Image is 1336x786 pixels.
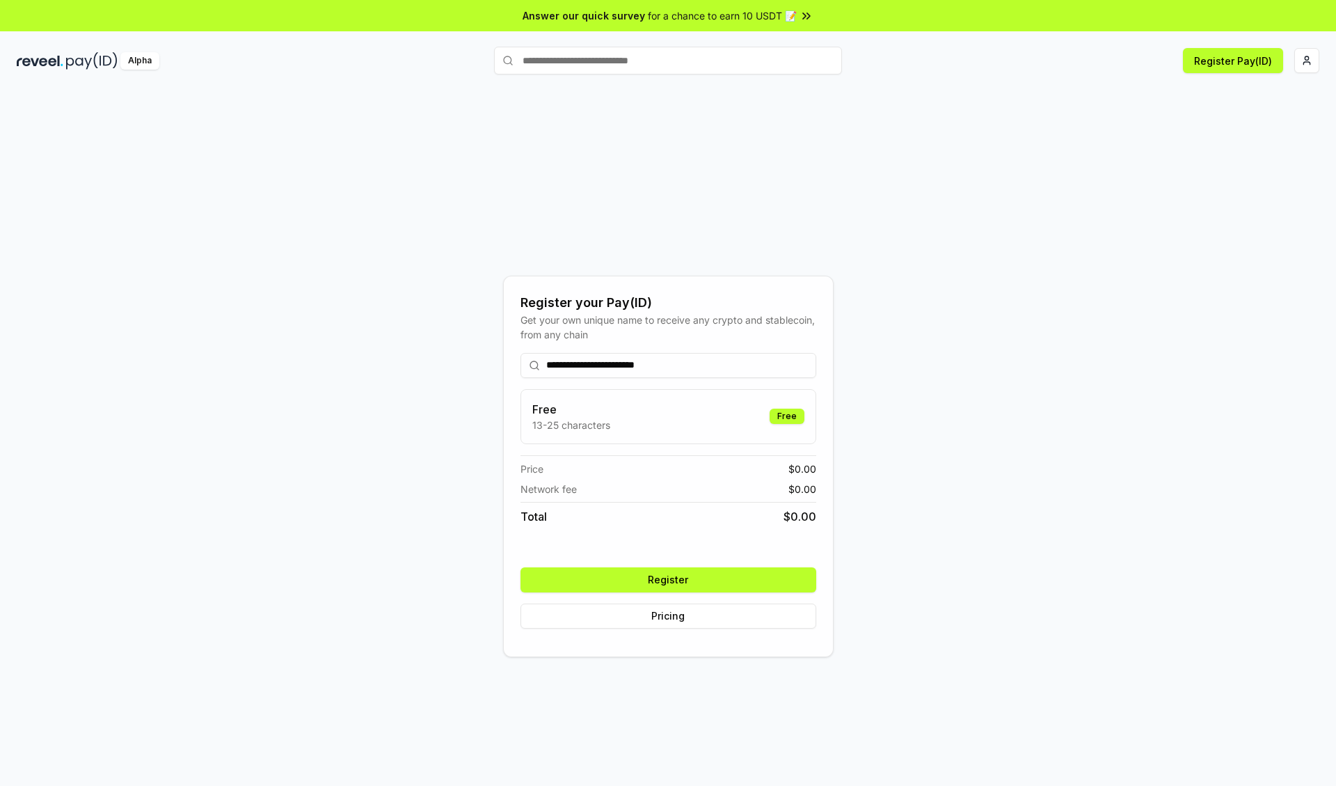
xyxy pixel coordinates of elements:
[784,508,816,525] span: $ 0.00
[66,52,118,70] img: pay_id
[520,313,816,342] div: Get your own unique name to receive any crypto and stablecoin, from any chain
[788,482,816,496] span: $ 0.00
[17,52,63,70] img: reveel_dark
[648,8,797,23] span: for a chance to earn 10 USDT 📝
[520,462,543,476] span: Price
[532,418,610,432] p: 13-25 characters
[788,462,816,476] span: $ 0.00
[770,409,804,424] div: Free
[532,401,610,418] h3: Free
[520,604,816,629] button: Pricing
[523,8,645,23] span: Answer our quick survey
[520,482,577,496] span: Network fee
[520,508,547,525] span: Total
[520,293,816,313] div: Register your Pay(ID)
[520,567,816,592] button: Register
[120,52,159,70] div: Alpha
[1183,48,1283,73] button: Register Pay(ID)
